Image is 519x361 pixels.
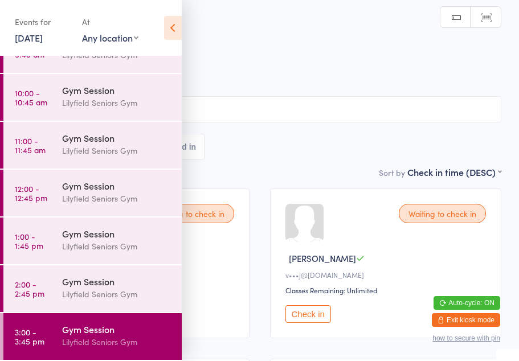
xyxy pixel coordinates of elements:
[62,240,172,253] div: Lilyfield Seniors Gym
[3,170,182,216] a: 12:00 -12:45 pmGym SessionLilyfield Seniors Gym
[62,335,172,348] div: Lilyfield Seniors Gym
[3,265,182,312] a: 2:00 -2:45 pmGym SessionLilyfield Seniors Gym
[15,88,47,106] time: 10:00 - 10:45 am
[15,327,44,346] time: 3:00 - 3:45 pm
[82,31,138,44] div: Any location
[82,13,138,31] div: At
[62,323,172,335] div: Gym Session
[15,232,43,250] time: 1:00 - 1:45 pm
[62,84,172,96] div: Gym Session
[289,252,356,264] span: [PERSON_NAME]
[15,136,46,154] time: 11:00 - 11:45 am
[15,13,71,31] div: Events for
[432,334,500,342] button: how to secure with pin
[62,144,172,157] div: Lilyfield Seniors Gym
[18,28,501,47] h2: Gym Session Check-in
[62,288,172,301] div: Lilyfield Seniors Gym
[18,76,501,87] span: Seniors [PERSON_NAME]
[62,179,172,192] div: Gym Session
[15,280,44,298] time: 2:00 - 2:45 pm
[62,192,172,205] div: Lilyfield Seniors Gym
[285,270,490,280] div: v•••j@[DOMAIN_NAME]
[18,53,484,64] span: [DATE] 3:00pm
[3,122,182,169] a: 11:00 -11:45 amGym SessionLilyfield Seniors Gym
[3,218,182,264] a: 1:00 -1:45 pmGym SessionLilyfield Seniors Gym
[147,204,234,223] div: Waiting to check in
[15,40,44,59] time: 9:00 - 9:45 am
[62,227,172,240] div: Gym Session
[18,96,501,122] input: Search
[15,184,47,202] time: 12:00 - 12:45 pm
[407,166,501,178] div: Check in time (DESC)
[285,285,490,295] div: Classes Remaining: Unlimited
[434,296,500,310] button: Auto-cycle: ON
[62,132,172,144] div: Gym Session
[3,74,182,121] a: 10:00 -10:45 amGym SessionLilyfield Seniors Gym
[62,275,172,288] div: Gym Session
[62,96,172,109] div: Lilyfield Seniors Gym
[285,305,331,323] button: Check in
[379,167,405,178] label: Sort by
[399,204,486,223] div: Waiting to check in
[432,313,500,327] button: Exit kiosk mode
[3,313,182,360] a: 3:00 -3:45 pmGym SessionLilyfield Seniors Gym
[15,31,43,44] a: [DATE]
[18,64,484,76] span: Lilyfield Seniors Gym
